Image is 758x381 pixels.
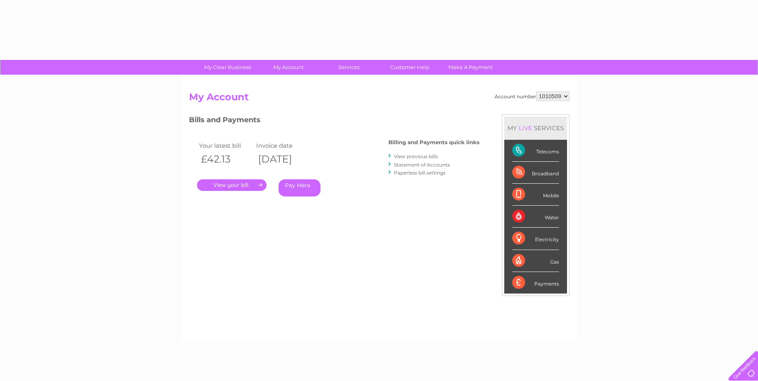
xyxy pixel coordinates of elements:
div: Gas [512,250,559,272]
td: Your latest bill [197,140,255,151]
div: Payments [512,272,559,294]
h2: My Account [189,91,569,107]
div: Account number [495,91,569,101]
a: View previous bills [394,153,438,159]
div: Electricity [512,228,559,250]
div: Broadband [512,162,559,184]
a: Statement of Accounts [394,162,450,168]
a: Pay Here [279,179,320,196]
h4: Billing and Payments quick links [388,139,479,145]
div: Telecoms [512,140,559,162]
a: Paperless bill settings [394,170,446,176]
h3: Bills and Payments [189,114,479,128]
a: Services [316,60,382,75]
td: Invoice date [254,140,312,151]
a: My Account [255,60,321,75]
a: . [197,179,267,191]
div: Mobile [512,184,559,206]
a: My Clear Business [195,60,261,75]
a: Make A Payment [438,60,503,75]
div: Water [512,206,559,228]
th: [DATE] [254,151,312,167]
th: £42.13 [197,151,255,167]
div: LIVE [517,124,534,132]
a: Customer Help [377,60,443,75]
div: MY SERVICES [504,117,567,139]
